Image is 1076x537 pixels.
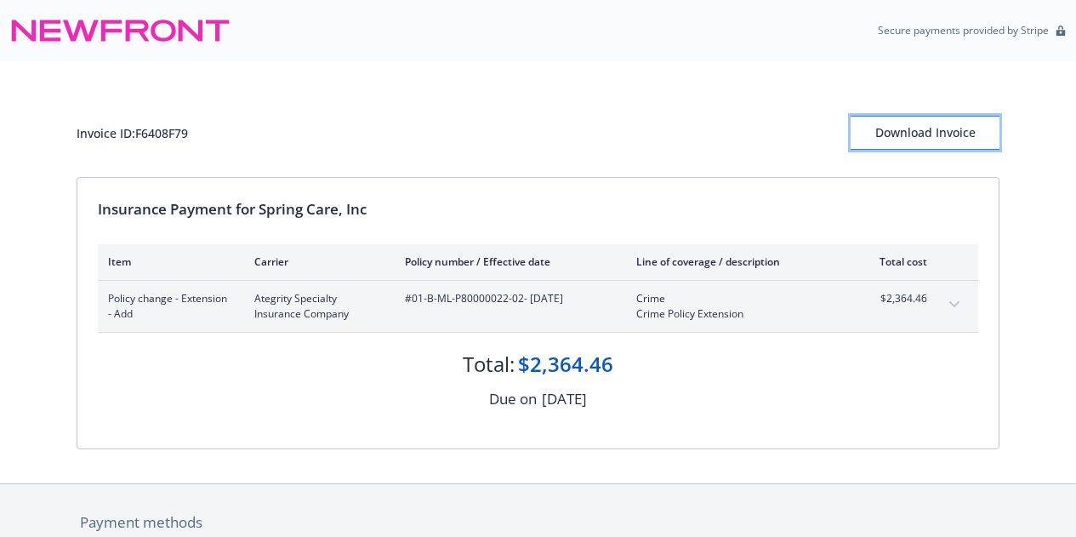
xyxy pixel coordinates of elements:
[851,116,999,150] button: Download Invoice
[98,198,978,220] div: Insurance Payment for Spring Care, Inc
[98,281,978,332] div: Policy change - Extension - AddAtegrity Specialty Insurance Company#01-B-ML-P80000022-02- [DATE]C...
[878,23,1049,37] p: Secure payments provided by Stripe
[463,350,515,379] div: Total:
[489,388,537,410] div: Due on
[851,117,999,149] div: Download Invoice
[405,291,609,306] span: #01-B-ML-P80000022-02 - [DATE]
[941,291,968,318] button: expand content
[80,511,996,534] div: Payment methods
[636,291,836,322] span: CrimeCrime Policy Extension
[636,291,836,306] span: Crime
[254,254,378,269] div: Carrier
[636,254,836,269] div: Line of coverage / description
[405,254,609,269] div: Policy number / Effective date
[254,291,378,322] span: Ategrity Specialty Insurance Company
[863,254,927,269] div: Total cost
[108,291,227,322] span: Policy change - Extension - Add
[542,388,587,410] div: [DATE]
[77,124,188,142] div: Invoice ID: F6408F79
[518,350,613,379] div: $2,364.46
[108,254,227,269] div: Item
[636,306,836,322] span: Crime Policy Extension
[863,291,927,306] span: $2,364.46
